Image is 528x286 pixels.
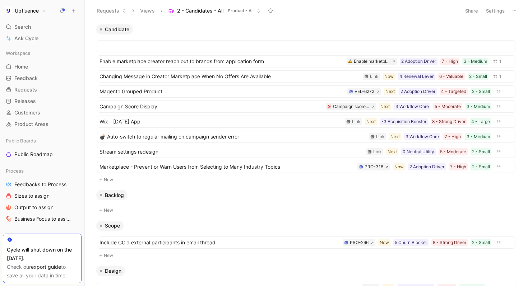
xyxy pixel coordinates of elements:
div: Search [3,22,82,32]
div: Campaign score display [333,103,369,110]
h1: Upfluence [15,8,39,14]
a: Changing Message in Creator Marketplace When No Offers Are Available2 - Small6 - Valuable4 Renewa... [97,70,515,83]
div: Link [376,133,385,140]
span: Campaign Score Display [99,102,323,111]
span: Requests [14,86,37,93]
button: Requests [93,5,130,16]
div: 2 Adoption Driver [409,163,444,170]
button: Backlog [96,190,128,200]
span: Include CC'd external participants in email thread [99,238,340,247]
a: Campaign Score Display3 - Medium5 - Moderate3 Workflow CoreNext💯Campaign score display [97,100,515,113]
div: Next [366,118,376,125]
span: Process [6,167,24,174]
span: Enable marketplace creator reach out to brands from application form [99,57,344,66]
div: 2 - Small [472,239,490,246]
span: Backlog [105,192,124,199]
div: 2 - Small [469,73,487,80]
div: 2 Adoption Driver [400,88,435,95]
div: Dashboards [3,230,82,241]
span: Public Boards [6,137,36,144]
span: Feedbacks to Process [14,181,66,188]
a: 💣 Auto-switch to regular mailing on campaign sender error3 - Medium7 - High3 Workflow CoreNextLink [97,131,515,143]
a: Include CC'd external participants in email thread2 - Small8 - Strong Driver5 Churn BlockerNowPRO... [97,236,515,249]
div: 0 Neutral Utility [403,148,434,155]
a: Enable marketplace creator reach out to brands from application form3 - Medium7 - High2 Adoption ... [97,55,515,67]
a: Business Focus to assign [3,214,82,224]
div: 7 - High [450,163,466,170]
div: 2 - Small [472,148,490,155]
div: Cycle will shut down on the [DATE]. [7,245,78,263]
div: 8 - Strong Driver [432,118,466,125]
a: Releases [3,96,82,107]
span: 1 [499,59,501,64]
div: 3 - Medium [467,103,490,110]
div: 4 - Large [471,118,490,125]
div: 5 Churn Blocker [395,239,427,246]
div: Now [394,163,404,170]
div: Next [388,148,397,155]
a: export guide [31,264,61,270]
div: Next [390,133,400,140]
span: Feedback [14,75,38,82]
a: Wix - [DATE] App4 - Large8 - Strong Driver-3 Acquisition BoosterNextLink [97,116,515,128]
div: 4 - Targeted [441,88,466,95]
div: 6 - Valuable [439,73,463,80]
span: Ask Cycle [14,34,38,43]
div: PRO-296 [350,239,369,246]
div: Public Boards [3,135,82,146]
button: Settings [483,6,508,16]
a: Feedback [3,73,82,84]
span: Magento Grouped Product [99,87,344,96]
div: Workspace [3,48,82,58]
div: 5 - Moderate [435,103,461,110]
button: Candidate [96,24,133,34]
a: Requests [3,84,82,95]
span: Business Focus to assign [14,215,71,222]
span: Dashboards [6,232,32,239]
div: Enable marketplace creator reach out to brands from application form [354,58,390,65]
div: Link [370,73,379,80]
div: 7 - High [445,133,461,140]
div: 4 Renewal Lever [399,73,434,80]
span: Scope [105,222,120,229]
a: Feedbacks to Process [3,179,82,190]
div: 3 Workflow Core [395,103,429,110]
div: 5 - Moderate [440,148,466,155]
div: Now [384,73,394,80]
div: Now [380,239,389,246]
div: 3 Workflow Core [406,133,439,140]
div: Link [373,148,382,155]
span: Wix - [DATE] App [99,117,342,126]
span: Customers [14,109,40,116]
div: Check our to save all your data in time. [7,263,78,280]
span: Product Areas [14,121,48,128]
a: Ask Cycle [3,33,82,44]
a: Product Areas [3,119,82,130]
span: Public Roadmap [14,151,53,158]
span: Output to assign [14,204,54,211]
div: DashboardsVoice of CustomerTrends [3,230,82,266]
div: Process [3,165,82,176]
div: 2 - Small [472,163,490,170]
a: Home [3,61,82,72]
span: Changing Message in Creator Marketplace When No Offers Are Available [99,72,360,81]
a: Stream settings redesign2 - Small5 - Moderate0 Neutral UtilityNextLink [97,146,515,158]
span: Home [14,63,28,70]
span: 2 - Candidates - All [177,7,223,14]
button: 1 [491,57,503,65]
div: Next [380,103,390,110]
img: 💯 [327,104,332,109]
img: Upfluence [5,7,12,14]
a: Output to assign [3,202,82,213]
div: ScopeNew [93,221,519,260]
div: PRO-318 [365,163,383,170]
span: Sizes to assign [14,192,50,200]
span: Search [14,23,31,31]
div: VEL-6272 [355,88,374,95]
span: Releases [14,98,36,105]
span: Design [105,267,121,275]
button: New [96,206,516,215]
button: Share [462,6,481,16]
span: Marketplace - Prevent or Warn Users from Selecting to Many Industry Topics [99,163,355,171]
div: 8 - Strong Driver [433,239,466,246]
